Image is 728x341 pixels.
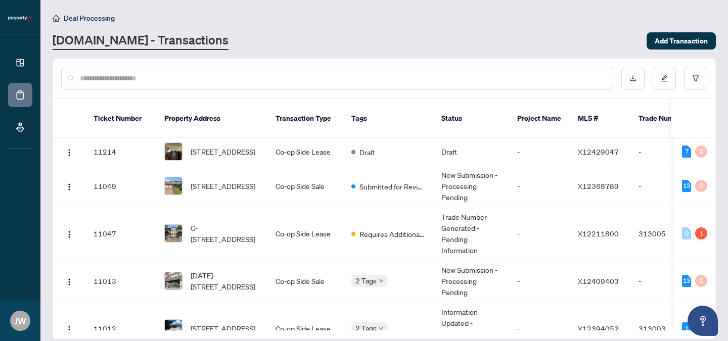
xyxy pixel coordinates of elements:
span: [DATE]-[STREET_ADDRESS] [191,270,259,292]
td: 11047 [85,207,156,260]
img: Logo [65,183,73,191]
button: Add Transaction [647,32,716,50]
td: - [630,260,701,302]
td: Co-op Side Sale [267,260,343,302]
button: download [621,67,645,90]
a: [DOMAIN_NAME] - Transactions [53,32,229,50]
span: edit [661,75,668,82]
span: JW [14,314,26,328]
td: Co-op Side Lease [267,138,343,165]
span: X12211800 [578,229,619,238]
th: Transaction Type [267,99,343,138]
span: 2 Tags [355,275,377,286]
th: Tags [343,99,433,138]
th: Ticket Number [85,99,156,138]
div: 1 [695,227,707,239]
span: X12429047 [578,147,619,156]
button: Logo [61,320,77,336]
button: Logo [61,143,77,160]
span: C-[STREET_ADDRESS] [191,222,259,245]
td: 313005 [630,207,701,260]
td: 11049 [85,165,156,207]
div: 0 [682,227,691,239]
img: Logo [65,230,73,238]
img: thumbnail-img [165,177,182,194]
img: thumbnail-img [165,320,182,337]
button: Open asap [688,306,718,336]
button: Logo [61,178,77,194]
span: [STREET_ADDRESS] [191,180,255,191]
td: 11013 [85,260,156,302]
span: filter [692,75,699,82]
img: Logo [65,278,73,286]
th: Property Address [156,99,267,138]
img: Logo [65,325,73,333]
img: thumbnail-img [165,143,182,160]
img: Logo [65,149,73,157]
td: Co-op Side Lease [267,207,343,260]
td: Trade Number Generated - Pending Information [433,207,509,260]
td: - [630,138,701,165]
div: 0 [695,275,707,287]
td: - [509,260,570,302]
th: Trade Number [630,99,701,138]
span: download [629,75,636,82]
button: filter [684,67,707,90]
span: Submitted for Review [359,181,425,192]
span: Add Transaction [655,33,708,49]
span: [STREET_ADDRESS] [191,146,255,157]
td: - [509,138,570,165]
div: 13 [682,275,691,287]
span: Requires Additional Docs [359,228,425,239]
img: logo [8,15,32,21]
span: 2 Tags [355,322,377,334]
button: Logo [61,225,77,241]
div: 0 [695,180,707,192]
span: X12394052 [578,324,619,333]
span: down [379,326,384,331]
span: X12409403 [578,276,619,285]
div: 13 [682,180,691,192]
span: Deal Processing [64,14,115,23]
div: 1 [682,322,691,334]
img: thumbnail-img [165,225,182,242]
img: thumbnail-img [165,272,182,289]
span: [STREET_ADDRESS] [191,323,255,334]
span: X12368789 [578,181,619,190]
span: home [53,15,60,22]
th: Project Name [509,99,570,138]
td: - [509,207,570,260]
td: Co-op Side Sale [267,165,343,207]
td: 11214 [85,138,156,165]
td: New Submission - Processing Pending [433,165,509,207]
td: - [630,165,701,207]
th: Status [433,99,509,138]
span: down [379,278,384,283]
button: Logo [61,273,77,289]
span: Draft [359,147,375,158]
div: 0 [695,145,707,158]
td: Draft [433,138,509,165]
div: 7 [682,145,691,158]
button: edit [653,67,676,90]
td: New Submission - Processing Pending [433,260,509,302]
th: MLS # [570,99,630,138]
td: - [509,165,570,207]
